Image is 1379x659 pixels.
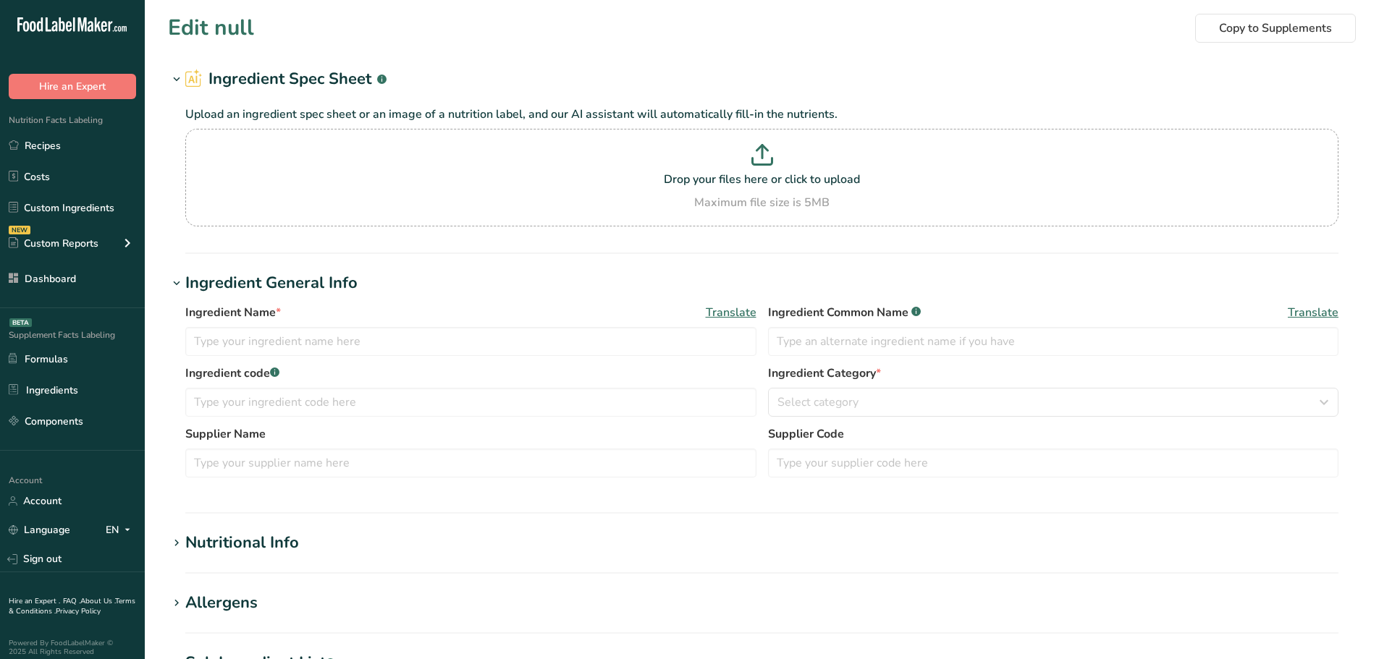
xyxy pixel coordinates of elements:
span: Ingredient Name [185,304,281,321]
div: Ingredient General Info [185,271,358,295]
span: Copy to Supplements [1219,20,1332,37]
input: Type your ingredient name here [185,327,756,356]
a: Hire an Expert . [9,596,60,606]
div: BETA [9,318,32,327]
label: Ingredient Category [768,365,1339,382]
h2: Ingredient Spec Sheet [185,67,387,91]
a: FAQ . [63,596,80,606]
span: Translate [1288,304,1338,321]
input: Type your supplier code here [768,448,1339,477]
button: Copy to Supplements [1195,14,1356,43]
div: NEW [9,226,30,234]
a: About Us . [80,596,115,606]
p: Upload an ingredient spec sheet or an image of a nutrition label, and our AI assistant will autom... [185,106,1338,123]
a: Privacy Policy [56,606,101,616]
label: Ingredient code [185,365,756,382]
span: Translate [706,304,756,321]
span: Select category [777,394,859,411]
div: Nutritional Info [185,531,299,555]
div: EN [106,522,136,539]
input: Type your ingredient code here [185,388,756,417]
h1: Edit null [168,12,254,44]
div: Maximum file size is 5MB [189,194,1335,211]
label: Supplier Name [185,425,756,443]
button: Select category [768,388,1339,417]
label: Supplier Code [768,425,1339,443]
div: Allergens [185,591,258,615]
a: Language [9,517,70,543]
input: Type an alternate ingredient name if you have [768,327,1339,356]
p: Drop your files here or click to upload [189,171,1335,188]
div: Custom Reports [9,236,98,251]
div: Powered By FoodLabelMaker © 2025 All Rights Reserved [9,639,136,656]
input: Type your supplier name here [185,448,756,477]
button: Hire an Expert [9,74,136,99]
a: Terms & Conditions . [9,596,135,616]
span: Ingredient Common Name [768,304,921,321]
